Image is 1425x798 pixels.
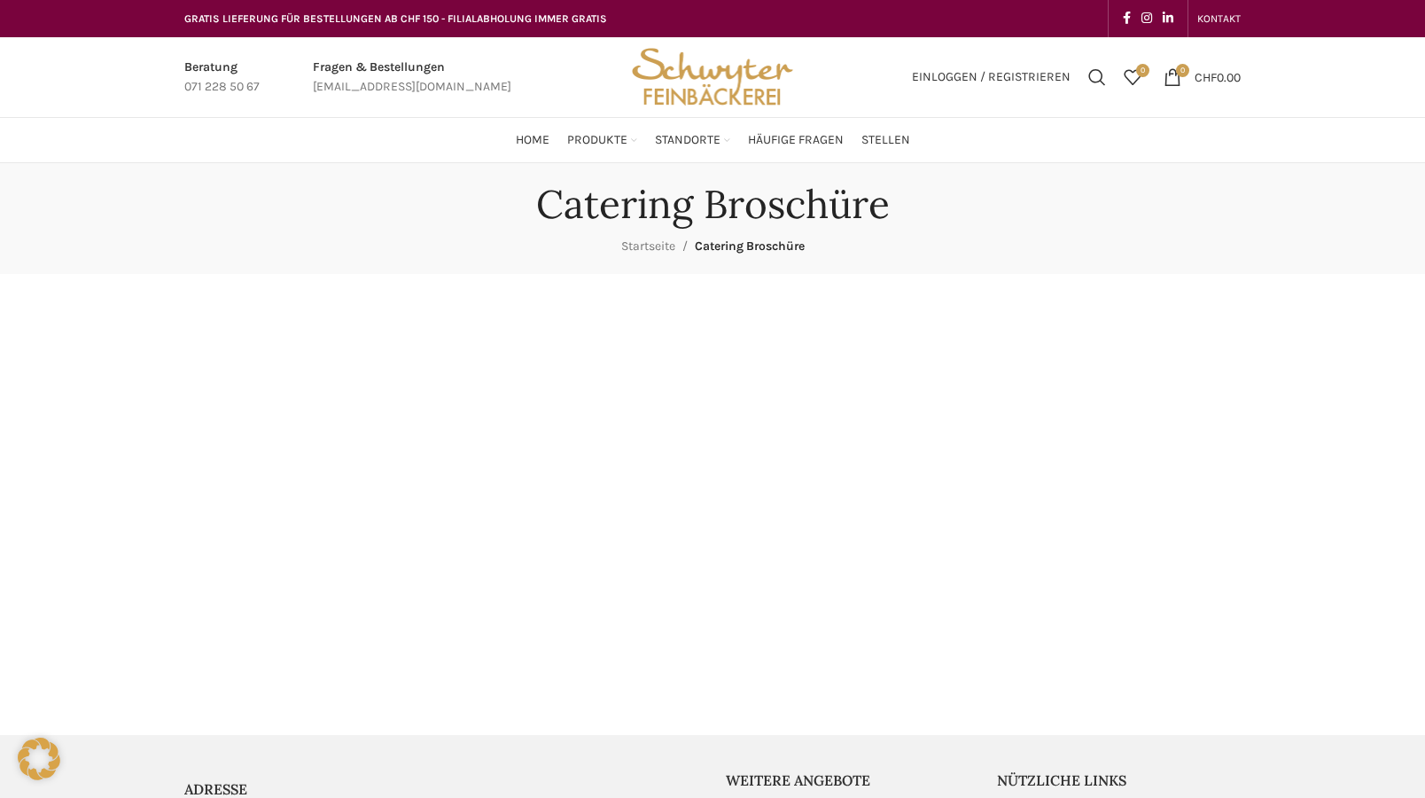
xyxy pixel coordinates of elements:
[516,132,549,149] span: Home
[748,122,844,158] a: Häufige Fragen
[175,122,1250,158] div: Main navigation
[626,37,799,117] img: Bäckerei Schwyter
[903,59,1079,95] a: Einloggen / Registrieren
[536,181,890,228] h1: Catering Broschüre
[1197,12,1241,25] span: KONTAKT
[621,239,675,254] a: Startseite
[1079,59,1115,95] a: Suchen
[695,239,805,254] span: Catering Broschüre
[1136,6,1157,31] a: Instagram social link
[912,71,1071,83] span: Einloggen / Registrieren
[1176,64,1189,77] span: 0
[184,58,260,98] a: Infobox link
[313,58,511,98] a: Infobox link
[1155,59,1250,95] a: 0 CHF0.00
[567,122,637,158] a: Produkte
[726,771,970,790] h5: Weitere Angebote
[1197,1,1241,36] a: KONTAKT
[516,122,549,158] a: Home
[655,122,730,158] a: Standorte
[748,132,844,149] span: Häufige Fragen
[1195,69,1217,84] span: CHF
[184,12,607,25] span: GRATIS LIEFERUNG FÜR BESTELLUNGEN AB CHF 150 - FILIALABHOLUNG IMMER GRATIS
[861,122,910,158] a: Stellen
[626,68,799,83] a: Site logo
[861,132,910,149] span: Stellen
[184,780,247,798] span: ADRESSE
[1117,6,1136,31] a: Facebook social link
[567,132,627,149] span: Produkte
[997,771,1242,790] h5: Nützliche Links
[1115,59,1150,95] div: Meine Wunschliste
[1136,64,1149,77] span: 0
[1157,6,1179,31] a: Linkedin social link
[1115,59,1150,95] a: 0
[1195,69,1241,84] bdi: 0.00
[655,132,720,149] span: Standorte
[1188,1,1250,36] div: Secondary navigation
